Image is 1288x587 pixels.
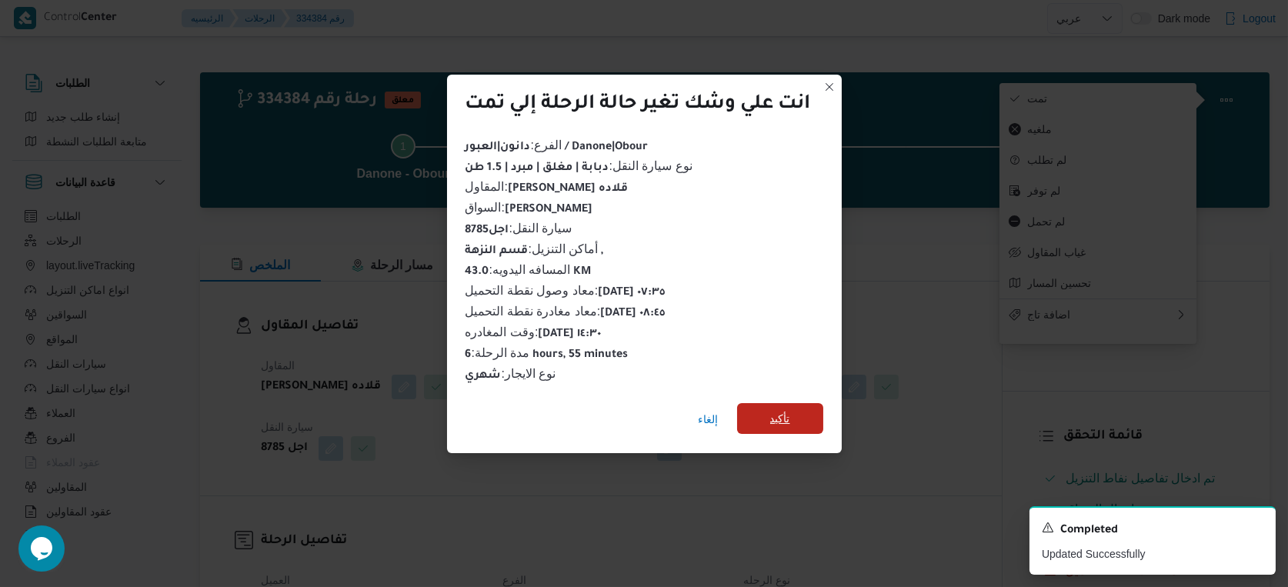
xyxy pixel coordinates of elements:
span: تأكيد [770,409,790,428]
span: Completed [1060,522,1118,540]
p: Updated Successfully [1042,546,1263,562]
b: [PERSON_NAME] قلاده [508,183,628,195]
span: معاد مغادرة نقطة التحميل : [465,305,666,318]
b: دانون|العبور / Danone|Obour [465,142,648,154]
b: دبابة | مغلق | مبرد | 1.5 طن [465,162,609,175]
b: [PERSON_NAME] [505,204,592,216]
b: [DATE] ١٤:٣٠ [538,329,601,341]
b: 6 hours, 55 minutes [465,349,629,362]
span: وقت المغادره : [465,325,602,339]
span: السواق : [465,201,592,214]
span: المسافه اليدويه : [465,263,592,276]
span: معاد وصول نقطة التحميل : [465,284,666,297]
button: تأكيد [737,403,823,434]
span: سيارة النقل : [465,222,572,235]
b: قسم النزهة , [465,245,604,258]
span: نوع الايجار : [465,367,556,380]
span: أماكن التنزيل : [465,242,604,255]
span: نوع سيارة النقل : [465,159,692,172]
button: إلغاء [692,404,725,435]
span: مدة الرحلة : [465,346,629,359]
div: انت علي وشك تغير حالة الرحلة إلي تمت [465,93,811,118]
b: 43.0 KM [465,266,592,278]
span: الفرع : [465,138,648,152]
span: المقاول : [465,180,628,193]
b: شهري [465,370,502,382]
b: [DATE] ٠٨:٤٥ [600,308,665,320]
b: اجل8785 [465,225,509,237]
div: Notification [1042,520,1263,540]
iframe: chat widget [15,525,65,572]
b: [DATE] ٠٧:٣٥ [598,287,665,299]
button: Closes this modal window [820,78,839,96]
span: إلغاء [699,410,719,429]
